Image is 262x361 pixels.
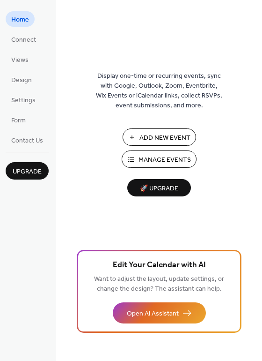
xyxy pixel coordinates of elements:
[94,273,224,295] span: Want to adjust the layout, update settings, or change the design? The assistant can help.
[6,132,49,148] a: Contact Us
[6,92,41,107] a: Settings
[6,52,34,67] a: Views
[6,31,42,47] a: Connect
[138,155,191,165] span: Manage Events
[11,15,29,25] span: Home
[122,150,196,168] button: Manage Events
[11,116,26,126] span: Form
[113,302,206,323] button: Open AI Assistant
[127,309,179,319] span: Open AI Assistant
[11,55,29,65] span: Views
[123,128,196,146] button: Add New Event
[11,136,43,146] span: Contact Us
[139,133,190,143] span: Add New Event
[6,112,31,128] a: Form
[6,72,37,87] a: Design
[13,167,42,177] span: Upgrade
[6,162,49,180] button: Upgrade
[96,71,222,111] span: Display one-time or recurring events, sync with Google, Outlook, Zoom, Eventbrite, Wix Events or ...
[11,35,36,45] span: Connect
[6,11,35,27] a: Home
[11,96,36,105] span: Settings
[133,182,185,195] span: 🚀 Upgrade
[11,75,32,85] span: Design
[127,179,191,196] button: 🚀 Upgrade
[113,259,206,272] span: Edit Your Calendar with AI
